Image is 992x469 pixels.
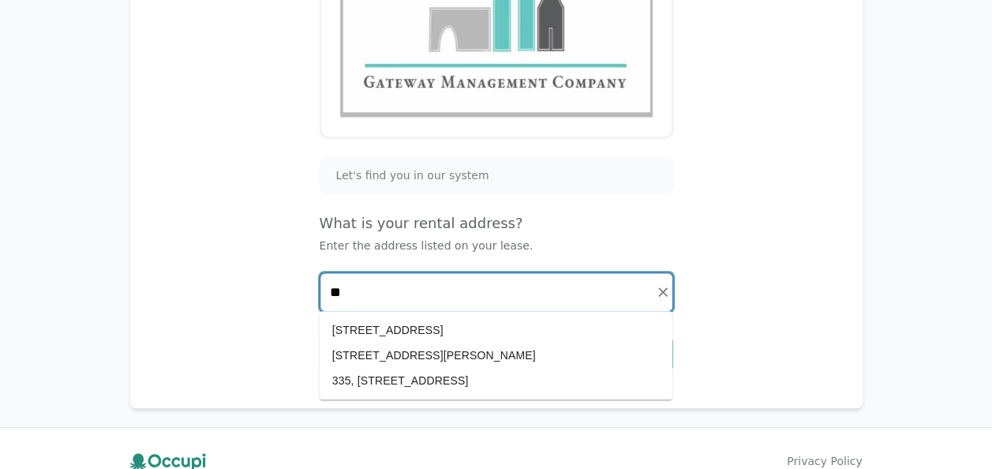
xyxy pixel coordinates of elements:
[652,281,674,303] button: Clear
[320,368,672,393] li: 335, [STREET_ADDRESS]
[336,167,489,183] span: Let's find you in our system
[320,343,672,368] li: [STREET_ADDRESS][PERSON_NAME]
[320,238,673,253] p: Enter the address listed on your lease.
[320,317,672,343] li: [STREET_ADDRESS]
[787,453,862,469] a: Privacy Policy
[320,273,672,311] input: Start typing...
[320,212,673,234] h4: What is your rental address?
